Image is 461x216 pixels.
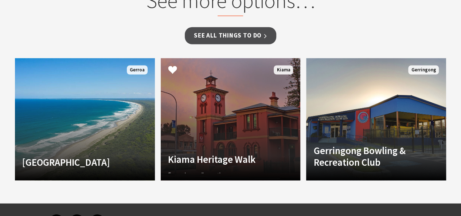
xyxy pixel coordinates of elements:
[185,27,276,44] a: See all Things To Do
[22,156,126,168] h4: [GEOGRAPHIC_DATA]
[408,65,439,74] span: Gerringong
[168,153,272,165] h4: Kiama Heritage Walk
[306,58,446,180] a: Another Image Used Gerringong Bowling & Recreation Club Gerringong
[161,58,184,83] button: Click to Favourite Kiama Heritage Walk
[161,58,301,180] a: Kiama Heritage Walk For such a small area, the [GEOGRAPHIC_DATA] region has so much to share of… ...
[15,58,155,180] a: [GEOGRAPHIC_DATA] Gerroa
[313,144,418,168] h4: Gerringong Bowling & Recreation Club
[127,65,148,74] span: Gerroa
[274,65,293,74] span: Kiama
[168,170,272,196] p: For such a small area, the [GEOGRAPHIC_DATA] region has so much to share of…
